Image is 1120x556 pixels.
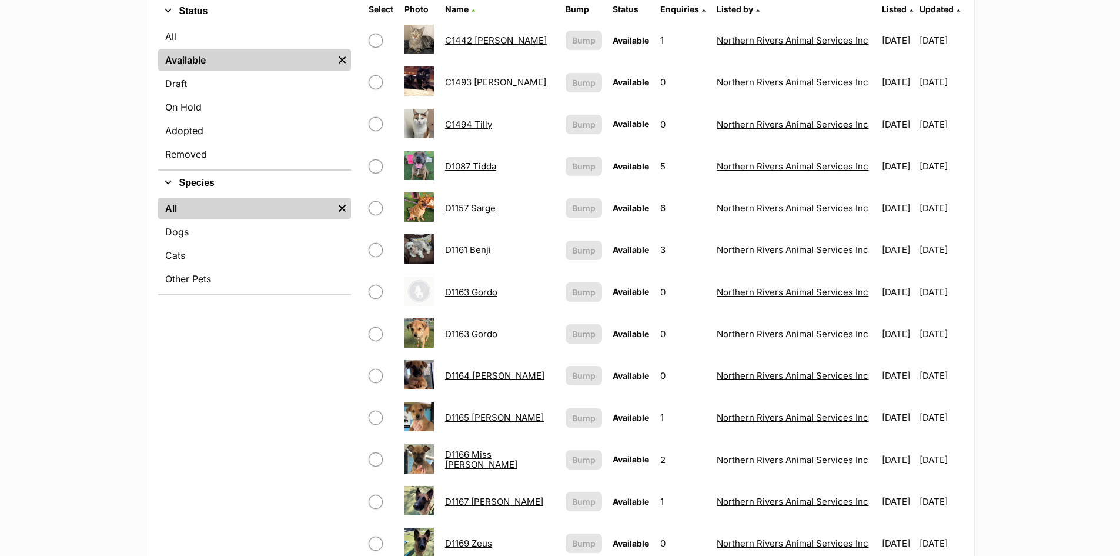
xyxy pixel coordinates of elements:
[566,366,601,385] button: Bump
[445,328,497,339] a: D1163 Gordo
[717,538,868,549] a: Northern Rivers Animal Services Inc
[717,244,868,255] a: Northern Rivers Animal Services Inc
[920,272,961,312] td: [DATE]
[158,195,351,294] div: Species
[158,221,351,242] a: Dogs
[656,314,711,354] td: 0
[882,4,907,14] span: Listed
[158,96,351,118] a: On Hold
[572,34,596,46] span: Bump
[717,496,868,507] a: Northern Rivers Animal Services Inc
[717,161,868,172] a: Northern Rivers Animal Services Inc
[445,4,475,14] a: Name
[445,449,517,470] a: D1166 Miss [PERSON_NAME]
[445,244,491,255] a: D1161 Benji
[656,146,711,187] td: 5
[572,244,596,257] span: Bump
[566,73,601,92] button: Bump
[404,277,434,306] img: D1163 Gordo
[613,203,649,213] span: Available
[566,241,601,260] button: Bump
[920,104,961,145] td: [DATE]
[613,371,649,381] span: Available
[920,146,961,187] td: [DATE]
[877,440,918,480] td: [DATE]
[158,198,333,219] a: All
[566,31,601,50] button: Bump
[717,412,868,423] a: Northern Rivers Animal Services Inc
[445,4,469,14] span: Name
[445,161,496,172] a: D1087 Tidda
[445,76,546,88] a: C1493 [PERSON_NAME]
[920,62,961,102] td: [DATE]
[877,20,918,61] td: [DATE]
[333,49,351,71] a: Remove filter
[613,161,649,171] span: Available
[572,537,596,550] span: Bump
[572,369,596,382] span: Bump
[572,328,596,340] span: Bump
[566,115,601,134] button: Bump
[158,73,351,94] a: Draft
[566,492,601,511] button: Bump
[660,4,699,14] span: translation missing: en.admin.listings.index.attributes.enquiries
[717,202,868,214] a: Northern Rivers Animal Services Inc
[656,272,711,312] td: 0
[613,538,649,548] span: Available
[333,198,351,219] a: Remove filter
[613,35,649,45] span: Available
[566,324,601,344] button: Bump
[613,119,649,129] span: Available
[656,481,711,522] td: 1
[656,229,711,270] td: 3
[877,314,918,354] td: [DATE]
[158,120,351,141] a: Adopted
[717,370,868,381] a: Northern Rivers Animal Services Inc
[920,481,961,522] td: [DATE]
[572,495,596,508] span: Bump
[920,397,961,438] td: [DATE]
[566,450,601,470] button: Bump
[717,76,868,88] a: Northern Rivers Animal Services Inc
[572,118,596,131] span: Bump
[717,287,868,298] a: Northern Rivers Animal Services Inc
[566,282,601,302] button: Bump
[877,104,918,145] td: [DATE]
[717,4,760,14] a: Listed by
[877,62,918,102] td: [DATE]
[572,412,596,424] span: Bump
[158,4,351,19] button: Status
[717,35,868,46] a: Northern Rivers Animal Services Inc
[717,454,868,465] a: Northern Rivers Animal Services Inc
[613,497,649,507] span: Available
[717,4,753,14] span: Listed by
[877,355,918,396] td: [DATE]
[613,454,649,464] span: Available
[656,355,711,396] td: 0
[920,440,961,480] td: [DATE]
[613,245,649,255] span: Available
[566,157,601,176] button: Bump
[445,202,496,214] a: D1157 Sarge
[613,77,649,87] span: Available
[660,4,706,14] a: Enquiries
[877,272,918,312] td: [DATE]
[613,287,649,297] span: Available
[920,20,961,61] td: [DATE]
[572,286,596,298] span: Bump
[158,26,351,47] a: All
[158,144,351,165] a: Removed
[613,329,649,339] span: Available
[877,229,918,270] td: [DATE]
[572,454,596,466] span: Bump
[877,146,918,187] td: [DATE]
[445,538,492,549] a: D1169 Zeus
[877,397,918,438] td: [DATE]
[566,198,601,218] button: Bump
[572,202,596,214] span: Bump
[656,20,711,61] td: 1
[920,314,961,354] td: [DATE]
[158,49,333,71] a: Available
[158,175,351,191] button: Species
[920,188,961,228] td: [DATE]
